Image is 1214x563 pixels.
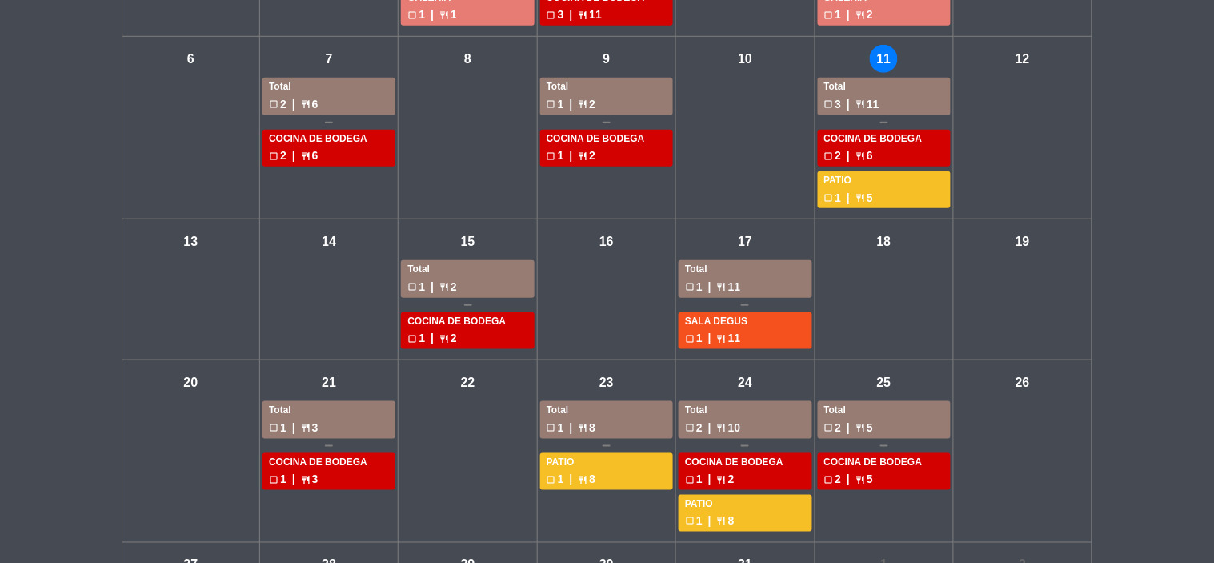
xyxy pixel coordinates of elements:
div: COCINA DE BODEGA [407,314,527,330]
span: restaurant [301,99,311,109]
span: | [292,470,295,489]
span: | [708,513,711,531]
div: 17 [731,227,759,255]
span: | [431,329,434,348]
div: 1 2 [824,6,944,24]
span: restaurant [301,423,311,432]
div: 14 [315,227,343,255]
div: 1 2 [407,329,527,348]
span: check_box_outline_blank [824,99,834,109]
span: restaurant [717,282,727,292]
div: COCINA DE BODEGA [824,131,944,147]
span: check_box_outline_blank [547,10,556,20]
div: 21 [315,368,343,396]
span: | [708,470,711,489]
div: 1 3 [269,470,389,489]
span: | [570,95,573,114]
span: restaurant [855,99,865,109]
span: | [570,6,573,24]
span: check_box_outline_blank [547,475,556,485]
div: 25 [870,368,898,396]
div: 13 [177,227,205,255]
span: check_box_outline_blank [685,423,695,432]
span: restaurant [301,475,311,485]
span: restaurant [855,193,865,203]
span: check_box_outline_blank [824,10,834,20]
span: | [708,329,711,348]
span: restaurant [579,151,588,161]
span: | [292,419,295,437]
span: | [431,6,434,24]
div: 2 5 [824,470,944,489]
div: 15 [454,227,482,255]
span: restaurant [717,423,727,432]
div: 1 11 [685,329,805,348]
span: | [570,147,573,165]
span: restaurant [301,151,311,161]
div: 1 8 [685,513,805,531]
div: 7 [315,45,343,73]
span: restaurant [717,334,727,344]
div: COCINA DE BODEGA [824,455,944,471]
div: 1 5 [824,189,944,207]
span: check_box_outline_blank [824,423,834,432]
span: check_box_outline_blank [269,423,278,432]
span: | [847,189,850,207]
div: Total [407,262,527,278]
div: 8 [454,45,482,73]
span: | [292,95,295,114]
div: 2 6 [269,95,389,114]
span: check_box_outline_blank [685,334,695,344]
span: check_box_outline_blank [407,10,417,20]
div: 16 [592,227,620,255]
span: check_box_outline_blank [824,151,834,161]
span: check_box_outline_blank [685,475,695,485]
span: check_box_outline_blank [269,99,278,109]
div: 2 6 [824,147,944,165]
span: | [570,470,573,489]
div: 3 11 [824,95,944,114]
div: 20 [177,368,205,396]
div: 24 [731,368,759,396]
span: | [847,419,850,437]
div: 3 11 [547,6,667,24]
div: COCINA DE BODEGA [269,455,389,471]
div: 1 11 [685,278,805,296]
span: | [847,6,850,24]
div: 12 [1009,45,1037,73]
span: check_box_outline_blank [269,151,278,161]
span: restaurant [579,10,588,20]
span: check_box_outline_blank [547,151,556,161]
span: restaurant [579,99,588,109]
span: restaurant [579,423,588,432]
div: COCINA DE BODEGA [269,131,389,147]
span: restaurant [717,475,727,485]
span: check_box_outline_blank [685,282,695,292]
span: | [708,419,711,437]
div: Total [547,403,667,419]
span: restaurant [855,423,865,432]
span: | [570,419,573,437]
span: | [847,147,850,165]
span: restaurant [439,334,449,344]
span: check_box_outline_blank [269,475,278,485]
div: 23 [592,368,620,396]
div: 19 [1009,227,1037,255]
span: check_box_outline_blank [407,282,417,292]
span: restaurant [855,10,865,20]
div: 6 [177,45,205,73]
span: | [431,278,434,296]
span: restaurant [717,517,727,526]
div: 1 8 [547,419,667,437]
div: 18 [870,227,898,255]
div: 1 2 [547,147,667,165]
div: Total [269,403,389,419]
div: Total [685,403,805,419]
div: 1 8 [547,470,667,489]
div: Total [824,79,944,95]
span: check_box_outline_blank [407,334,417,344]
span: check_box_outline_blank [824,475,834,485]
span: check_box_outline_blank [547,423,556,432]
span: check_box_outline_blank [685,517,695,526]
div: 10 [731,45,759,73]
